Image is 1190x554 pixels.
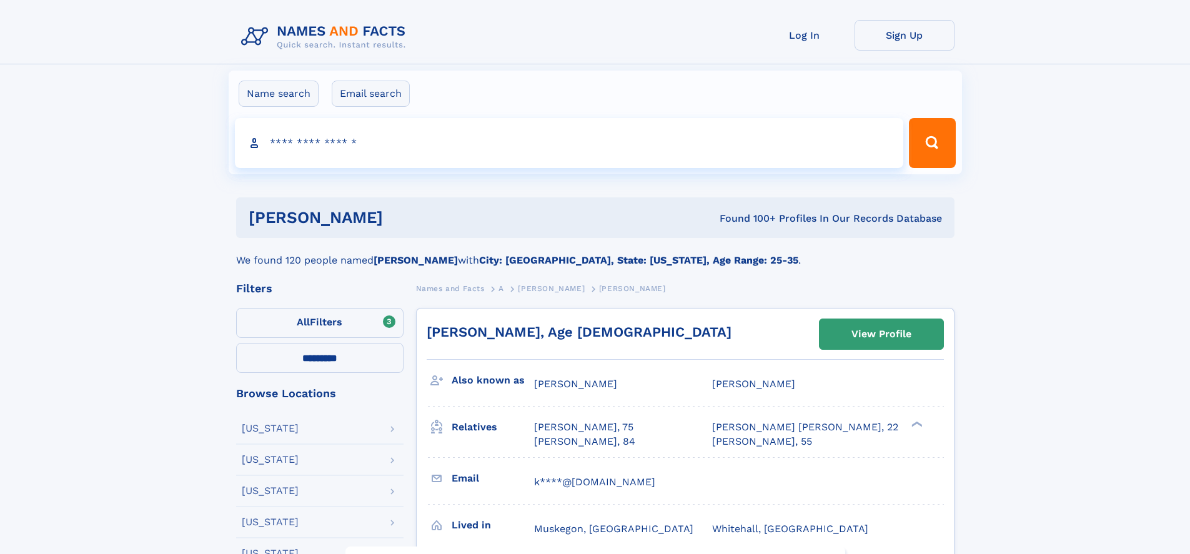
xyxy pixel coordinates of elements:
a: A [498,280,504,296]
div: [US_STATE] [242,517,299,527]
h1: [PERSON_NAME] [249,210,552,225]
label: Filters [236,308,404,338]
label: Email search [332,81,410,107]
div: [US_STATE] [242,455,299,465]
a: [PERSON_NAME], Age [DEMOGRAPHIC_DATA] [427,324,731,340]
span: Whitehall, [GEOGRAPHIC_DATA] [712,523,868,535]
div: Found 100+ Profiles In Our Records Database [551,212,942,225]
span: Muskegon, [GEOGRAPHIC_DATA] [534,523,693,535]
div: Filters [236,283,404,294]
div: Browse Locations [236,388,404,399]
a: Names and Facts [416,280,485,296]
a: Log In [755,20,855,51]
h3: Lived in [452,515,534,536]
span: [PERSON_NAME] [518,284,585,293]
div: [US_STATE] [242,486,299,496]
a: [PERSON_NAME], 75 [534,420,633,434]
div: [US_STATE] [242,423,299,433]
span: A [498,284,504,293]
h3: Also known as [452,370,534,391]
input: search input [235,118,904,168]
span: [PERSON_NAME] [599,284,666,293]
span: All [297,316,310,328]
a: [PERSON_NAME] [518,280,585,296]
div: View Profile [851,320,911,349]
div: We found 120 people named with . [236,238,954,268]
span: [PERSON_NAME] [534,378,617,390]
button: Search Button [909,118,955,168]
h3: Relatives [452,417,534,438]
div: ❯ [908,420,923,428]
label: Name search [239,81,319,107]
b: [PERSON_NAME] [374,254,458,266]
span: [PERSON_NAME] [712,378,795,390]
h3: Email [452,468,534,489]
b: City: [GEOGRAPHIC_DATA], State: [US_STATE], Age Range: 25-35 [479,254,798,266]
a: [PERSON_NAME], 84 [534,435,635,448]
a: View Profile [820,319,943,349]
a: Sign Up [855,20,954,51]
img: Logo Names and Facts [236,20,416,54]
a: [PERSON_NAME] [PERSON_NAME], 22 [712,420,898,434]
a: [PERSON_NAME], 55 [712,435,812,448]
